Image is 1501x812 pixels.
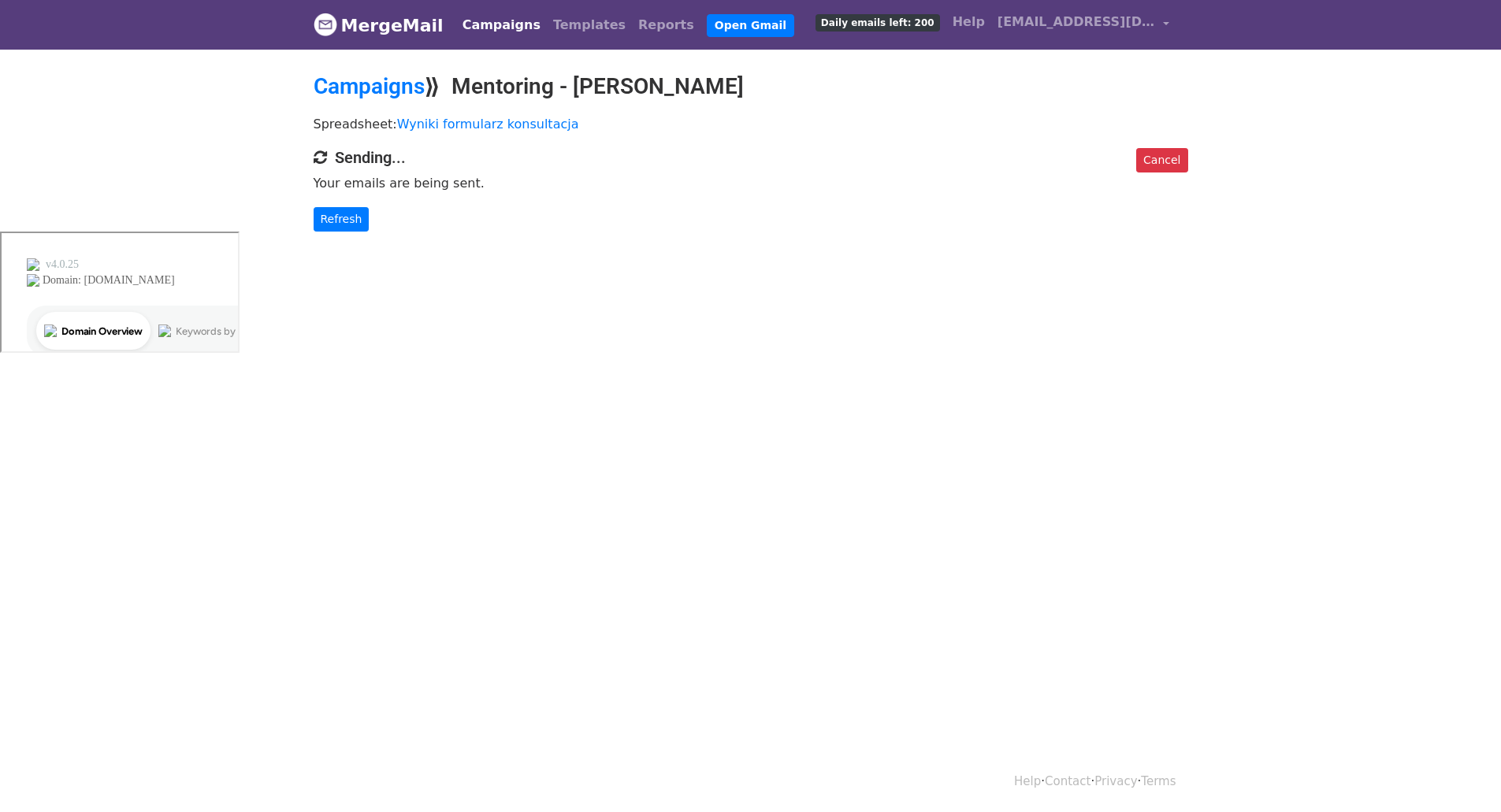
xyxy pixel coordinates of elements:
[1141,774,1176,788] a: Terms
[314,148,1188,167] h4: Sending...
[547,9,632,41] a: Templates
[314,73,1188,100] h2: ⟫ Mentoring - [PERSON_NAME]
[157,91,169,104] img: tab_keywords_by_traffic_grey.svg
[314,116,1188,132] p: Spreadsheet:
[41,41,173,54] div: Domain: [DOMAIN_NAME]
[1094,774,1137,788] a: Privacy
[707,14,794,37] a: Open Gmail
[25,25,38,38] img: logo_orange.svg
[314,73,425,99] a: Campaigns
[174,93,266,103] div: Keywords by Traffic
[1422,736,1501,812] iframe: Chat Widget
[998,13,1155,32] span: [EMAIL_ADDRESS][DOMAIN_NAME]
[809,6,946,38] a: Daily emails left: 200
[816,14,940,32] span: Daily emails left: 200
[1136,148,1187,172] a: Cancel
[314,13,337,36] img: MergeMail logo
[44,25,77,38] div: v 4.0.25
[1422,736,1501,812] div: Widżet czatu
[314,9,444,42] a: MergeMail
[397,117,579,132] a: Wyniki formularz konsultacja
[25,41,38,54] img: website_grey.svg
[60,93,141,103] div: Domain Overview
[314,175,1188,191] p: Your emails are being sent.
[632,9,700,41] a: Reports
[1014,774,1041,788] a: Help
[991,6,1176,43] a: [EMAIL_ADDRESS][DOMAIN_NAME]
[946,6,991,38] a: Help
[314,207,370,232] a: Refresh
[43,91,55,104] img: tab_domain_overview_orange.svg
[456,9,547,41] a: Campaigns
[1045,774,1090,788] a: Contact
